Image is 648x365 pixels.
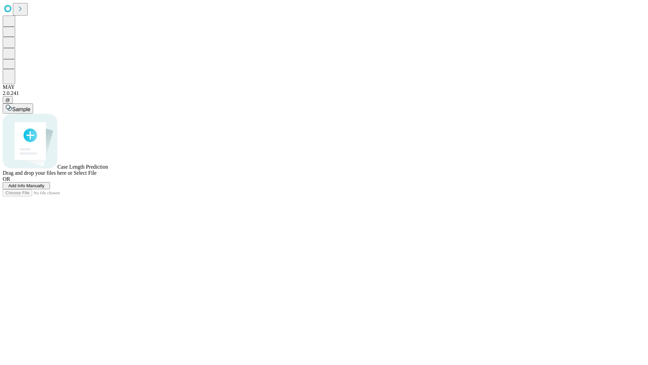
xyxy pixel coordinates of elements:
button: Add Info Manually [3,182,50,189]
span: Case Length Prediction [57,164,108,170]
button: Sample [3,103,33,114]
span: OR [3,176,10,182]
span: Sample [12,106,30,112]
div: MAY [3,84,645,90]
span: Drag and drop your files here or [3,170,72,176]
span: Select File [74,170,97,176]
span: Add Info Manually [8,183,45,188]
span: @ [5,97,10,102]
button: @ [3,96,13,103]
div: 2.0.241 [3,90,645,96]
